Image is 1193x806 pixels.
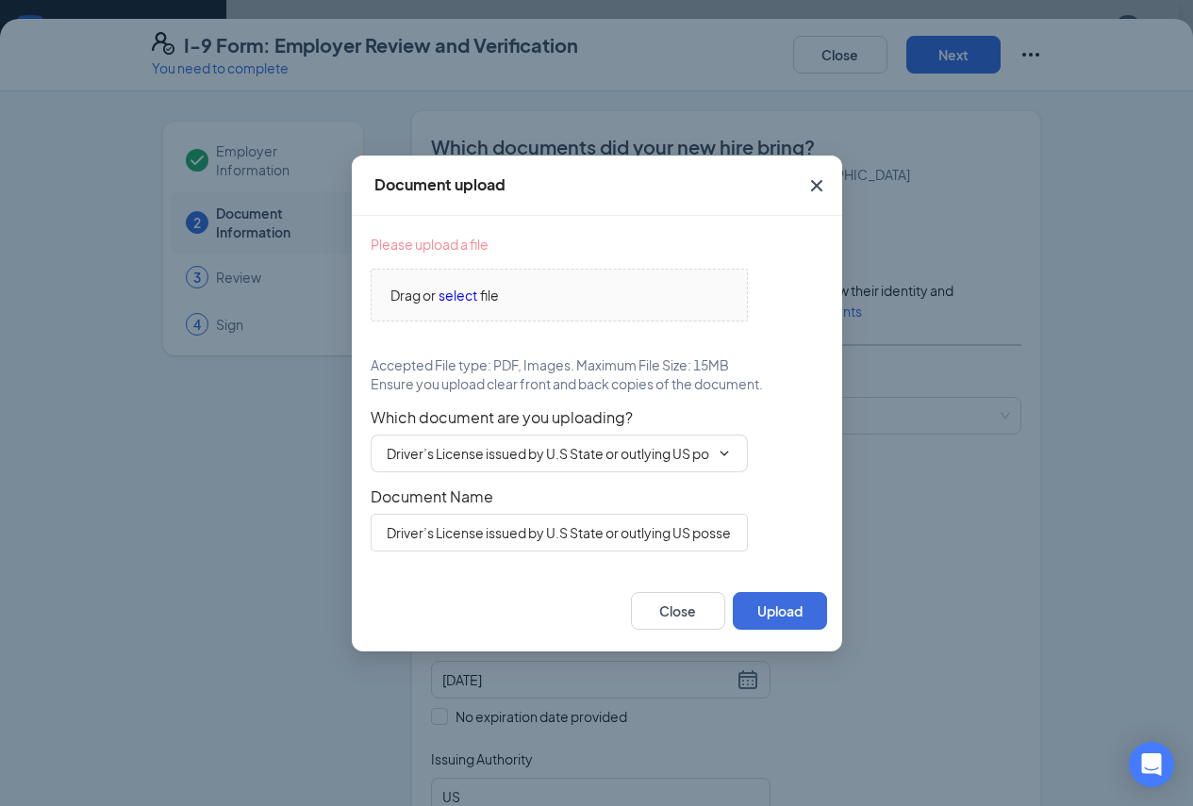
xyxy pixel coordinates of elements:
[374,174,505,195] div: Document upload
[371,408,823,427] span: Which document are you uploading?
[387,443,709,464] input: Select document type
[439,285,477,305] span: select
[371,514,748,551] input: Enter document name
[371,235,489,254] span: Please upload a file
[371,374,763,393] span: Ensure you upload clear front and back copies of the document.
[805,174,828,197] svg: Cross
[631,592,725,630] button: Close
[480,285,499,305] span: file
[390,285,436,305] span: Drag or
[1129,742,1174,787] div: Open Intercom Messenger
[791,156,842,216] button: Close
[372,270,747,321] span: Drag orselectfile
[717,446,732,461] svg: ChevronDown
[371,355,729,374] span: Accepted File type: PDF, Images. Maximum File Size: 15MB
[733,592,827,630] button: Upload
[371,487,823,506] span: Document Name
